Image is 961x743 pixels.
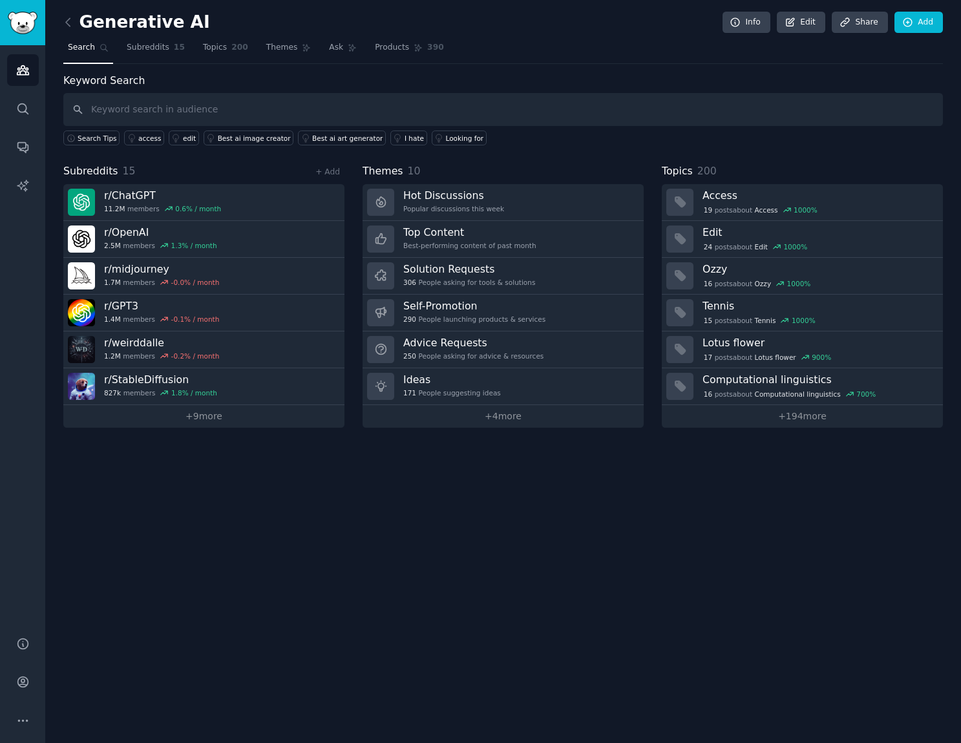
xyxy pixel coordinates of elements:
[403,315,416,324] span: 290
[68,225,95,253] img: OpenAI
[63,331,344,368] a: r/weirddalle1.2Mmembers-0.2% / month
[63,131,120,145] button: Search Tips
[403,241,536,250] div: Best-performing content of past month
[312,134,383,143] div: Best ai art generator
[403,262,535,276] h3: Solution Requests
[832,12,887,34] a: Share
[324,37,361,64] a: Ask
[124,131,164,145] a: access
[363,295,644,331] a: Self-Promotion290People launching products & services
[375,42,409,54] span: Products
[104,278,121,287] span: 1.7M
[138,134,161,143] div: access
[403,336,544,350] h3: Advice Requests
[104,315,121,324] span: 1.4M
[174,42,185,54] span: 15
[702,299,934,313] h3: Tennis
[68,336,95,363] img: weirddalle
[702,278,812,289] div: post s about
[702,189,934,202] h3: Access
[427,42,444,54] span: 390
[123,165,136,177] span: 15
[704,242,712,251] span: 24
[403,299,545,313] h3: Self-Promotion
[122,37,189,64] a: Subreddits15
[104,241,217,250] div: members
[78,134,117,143] span: Search Tips
[231,42,248,54] span: 200
[432,131,487,145] a: Looking for
[662,163,693,180] span: Topics
[662,405,943,428] a: +194more
[702,241,808,253] div: post s about
[104,204,221,213] div: members
[856,390,876,399] div: 700 %
[390,131,427,145] a: I hate
[403,189,504,202] h3: Hot Discussions
[104,225,217,239] h3: r/ OpenAI
[127,42,169,54] span: Subreddits
[755,316,776,325] span: Tennis
[403,373,501,386] h3: Ideas
[171,315,220,324] div: -0.1 % / month
[363,163,403,180] span: Themes
[104,373,217,386] h3: r/ StableDiffusion
[175,204,221,213] div: 0.6 % / month
[702,315,816,326] div: post s about
[812,353,831,362] div: 900 %
[183,134,196,143] div: edit
[755,242,768,251] span: Edit
[662,331,943,368] a: Lotus flower17postsaboutLotus flower900%
[104,262,219,276] h3: r/ midjourney
[403,278,535,287] div: People asking for tools & solutions
[63,74,145,87] label: Keyword Search
[63,37,113,64] a: Search
[783,242,807,251] div: 1000 %
[329,42,343,54] span: Ask
[63,368,344,405] a: r/StableDiffusion827kmembers1.8% / month
[171,241,217,250] div: 1.3 % / month
[363,258,644,295] a: Solution Requests306People asking for tools & solutions
[755,205,778,215] span: Access
[63,258,344,295] a: r/midjourney1.7Mmembers-0.0% / month
[755,279,772,288] span: Ozzy
[104,336,219,350] h3: r/ weirddalle
[63,12,210,33] h2: Generative AI
[702,373,934,386] h3: Computational linguistics
[63,163,118,180] span: Subreddits
[755,353,796,362] span: Lotus flower
[104,315,219,324] div: members
[704,279,712,288] span: 16
[408,165,421,177] span: 10
[63,295,344,331] a: r/GPT31.4Mmembers-0.1% / month
[298,131,386,145] a: Best ai art generator
[315,167,340,176] a: + Add
[702,351,832,363] div: post s about
[104,351,121,361] span: 1.2M
[363,221,644,258] a: Top ContentBest-performing content of past month
[894,12,943,34] a: Add
[662,295,943,331] a: Tennis15postsaboutTennis1000%
[787,279,811,288] div: 1000 %
[755,390,841,399] span: Computational linguistics
[104,388,121,397] span: 827k
[171,351,220,361] div: -0.2 % / month
[403,388,416,397] span: 171
[702,204,819,216] div: post s about
[794,205,818,215] div: 1000 %
[704,353,712,362] span: 17
[702,336,934,350] h3: Lotus flower
[63,93,943,126] input: Keyword search in audience
[203,42,227,54] span: Topics
[702,262,934,276] h3: Ozzy
[171,388,217,397] div: 1.8 % / month
[363,184,644,221] a: Hot DiscussionsPopular discussions this week
[218,134,291,143] div: Best ai image creator
[702,225,934,239] h3: Edit
[403,351,416,361] span: 250
[266,42,298,54] span: Themes
[363,368,644,405] a: Ideas171People suggesting ideas
[104,351,219,361] div: members
[704,205,712,215] span: 19
[104,388,217,397] div: members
